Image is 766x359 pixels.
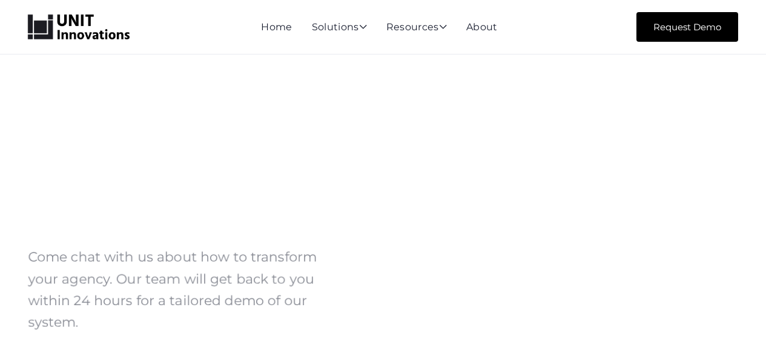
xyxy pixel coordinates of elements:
div: Resources [386,22,447,33]
span:  [439,22,447,31]
a: home [28,15,130,40]
div: Solutions [312,22,367,33]
span:  [359,22,367,31]
div: Resources [386,22,447,33]
p: Come chat with us about how to transform your agency. Our team will get back to you within 24 hou... [28,246,319,334]
div: Solutions [312,22,367,33]
a: Home [261,21,292,33]
a: Request Demo [636,12,738,42]
a: About [466,21,498,33]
